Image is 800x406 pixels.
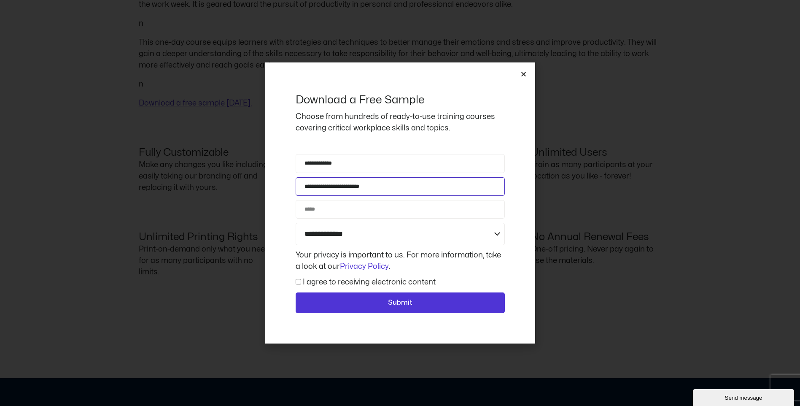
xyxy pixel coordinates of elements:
[303,279,436,286] label: I agree to receiving electronic content
[296,292,505,314] button: Submit
[296,93,505,107] h2: Download a Free Sample
[340,263,389,270] a: Privacy Policy
[296,111,505,134] p: Choose from hundreds of ready-to-use training courses covering critical workplace skills and topics.
[693,387,796,406] iframe: chat widget
[388,298,412,309] span: Submit
[520,71,527,77] a: Close
[294,249,507,272] div: Your privacy is important to us. For more information, take a look at our .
